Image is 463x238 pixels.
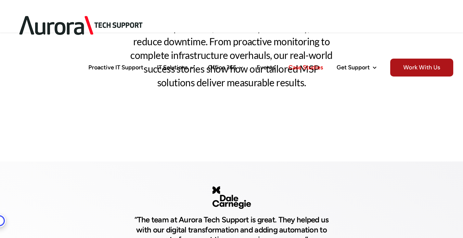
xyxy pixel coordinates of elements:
span: IT Solutions [157,64,187,70]
nav: Main Menu [88,51,453,84]
a: IT Solutions [157,51,194,84]
a: Get Support [337,51,377,84]
a: Work With Us [390,51,453,84]
span: Work With Us [390,59,453,77]
a: Office 365 [208,51,243,84]
a: Case Studies [289,51,323,84]
img: DaleCarnegie [212,186,251,209]
span: Proactive IT Support [88,64,143,70]
span: Case Studies [289,64,323,70]
span: Events [257,64,275,70]
a: Events [257,51,275,84]
a: Proactive IT Support [88,51,143,84]
span: Get Support [337,64,370,70]
img: Aurora Tech Support Logo [10,5,153,46]
span: Office 365 [208,64,236,70]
